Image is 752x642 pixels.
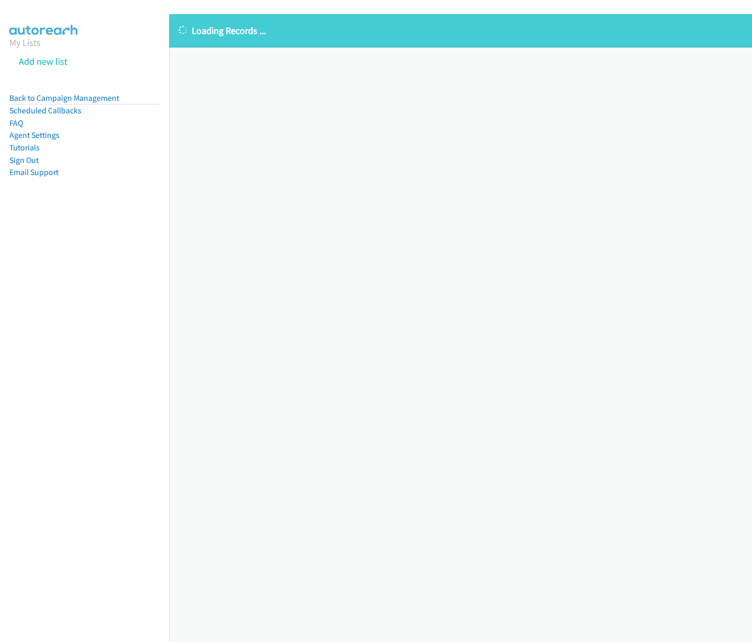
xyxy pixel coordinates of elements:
p: Loading Records ... [179,24,743,38]
a: FAQ [9,118,23,128]
a: Agent Settings [9,130,60,140]
a: Tutorials [9,143,40,153]
a: Back to Campaign Management [9,93,119,103]
a: Add new list [19,55,67,67]
a: Email Support [9,167,58,177]
a: My Lists [9,37,41,49]
a: Scheduled Callbacks [9,106,81,115]
a: Sign Out [9,155,39,165]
